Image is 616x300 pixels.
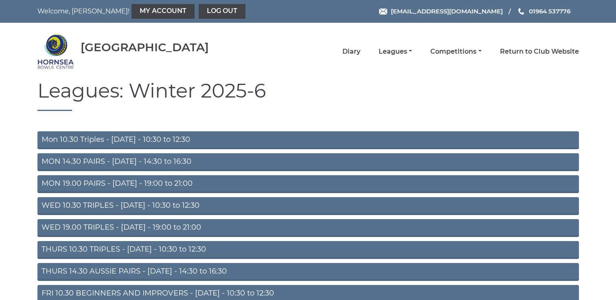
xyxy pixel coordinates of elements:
a: THURS 10.30 TRIPLES - [DATE] - 10:30 to 12:30 [37,241,579,259]
img: Email [379,9,387,15]
div: [GEOGRAPHIC_DATA] [81,41,209,54]
span: [EMAIL_ADDRESS][DOMAIN_NAME] [391,7,503,15]
a: My Account [132,4,195,19]
span: 01964 537776 [529,7,570,15]
a: Mon 10.30 Triples - [DATE] - 10:30 to 12:30 [37,131,579,149]
a: MON 19.00 PAIRS - [DATE] - 19:00 to 21:00 [37,175,579,193]
a: Leagues [379,47,412,56]
a: Phone us 01964 537776 [517,7,570,16]
a: Email [EMAIL_ADDRESS][DOMAIN_NAME] [379,7,503,16]
a: THURS 14.30 AUSSIE PAIRS - [DATE] - 14:30 to 16:30 [37,263,579,281]
a: Return to Club Website [500,47,579,56]
a: WED 19.00 TRIPLES - [DATE] - 19:00 to 21:00 [37,219,579,237]
a: Diary [342,47,360,56]
nav: Welcome, [PERSON_NAME]! [37,4,256,19]
a: Competitions [430,47,481,56]
a: Log out [199,4,246,19]
a: WED 10.30 TRIPLES - [DATE] - 10:30 to 12:30 [37,197,579,215]
img: Phone us [518,8,524,15]
img: Hornsea Bowls Centre [37,33,74,70]
h1: Leagues: Winter 2025-6 [37,80,579,111]
a: MON 14.30 PAIRS - [DATE] - 14:30 to 16:30 [37,153,579,171]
